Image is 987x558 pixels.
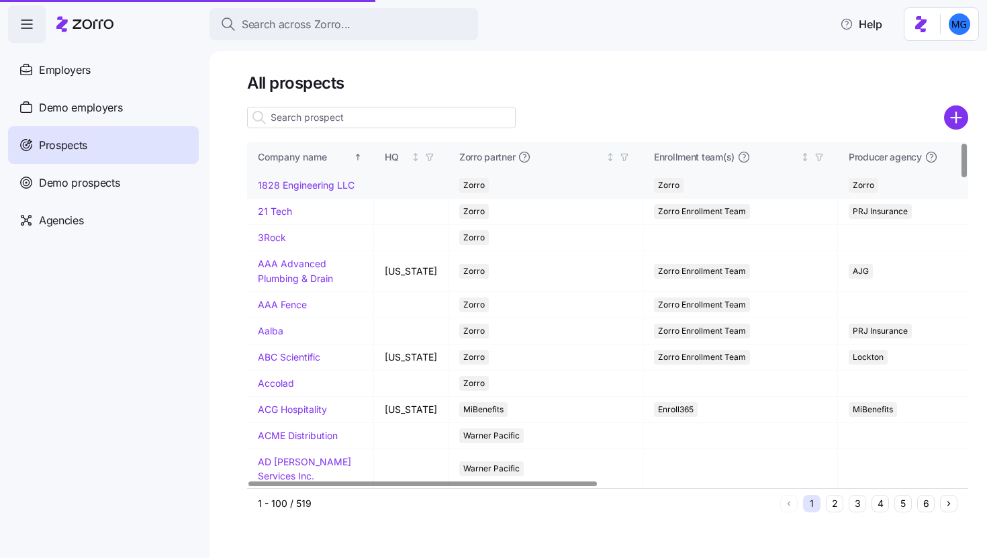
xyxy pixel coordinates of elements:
span: Zorro [463,230,485,245]
span: Zorro [463,376,485,391]
a: 21 Tech [258,205,292,217]
button: Previous page [780,495,798,512]
th: Zorro partnerNot sorted [449,142,643,173]
td: [US_STATE] [374,251,449,291]
span: Enroll365 [658,402,694,417]
button: 6 [917,495,935,512]
span: Warner Pacific [463,461,520,476]
span: Employers [39,62,91,79]
span: Prospects [39,137,87,154]
span: Lockton [853,350,884,365]
svg: add icon [944,105,968,130]
span: Zorro [853,178,874,193]
td: [US_STATE] [374,397,449,423]
td: [US_STATE] [374,344,449,371]
span: Zorro Enrollment Team [658,264,746,279]
span: Demo employers [39,99,123,116]
button: 4 [872,495,889,512]
span: Zorro partner [459,150,515,164]
a: 3Rock [258,232,286,243]
span: MiBenefits [853,402,893,417]
div: Company name [258,150,351,165]
div: Not sorted [800,152,810,162]
span: Demo prospects [39,175,120,191]
span: Agencies [39,212,83,229]
span: PRJ Insurance [853,324,908,338]
a: Aalba [258,325,283,336]
div: Sorted ascending [353,152,363,162]
a: ABC Scientific [258,351,320,363]
a: AAA Fence [258,299,307,310]
div: Not sorted [606,152,615,162]
img: 61c362f0e1d336c60eacb74ec9823875 [949,13,970,35]
span: Zorro [463,297,485,312]
div: 1 - 100 / 519 [258,497,775,510]
div: Not sorted [411,152,420,162]
span: Zorro Enrollment Team [658,297,746,312]
a: Prospects [8,126,199,164]
a: 1828 Engineering LLC [258,179,355,191]
span: Zorro Enrollment Team [658,204,746,219]
th: HQNot sorted [374,142,449,173]
th: Enrollment team(s)Not sorted [643,142,838,173]
button: Search across Zorro... [209,8,478,40]
a: Accolad [258,377,294,389]
span: Zorro Enrollment Team [658,324,746,338]
input: Search prospect [247,107,516,128]
span: PRJ Insurance [853,204,908,219]
span: MiBenefits [463,402,504,417]
a: Demo employers [8,89,199,126]
button: 3 [849,495,866,512]
span: Zorro [463,324,485,338]
span: AJG [853,264,869,279]
a: ACG Hospitality [258,404,327,415]
div: HQ [385,150,408,165]
span: Producer agency [849,150,922,164]
span: Enrollment team(s) [654,150,735,164]
span: Zorro [463,204,485,219]
span: Zorro [658,178,679,193]
a: Demo prospects [8,164,199,201]
button: 1 [803,495,820,512]
span: Zorro [463,178,485,193]
button: 2 [826,495,843,512]
span: Zorro [463,264,485,279]
button: Next page [940,495,957,512]
span: Help [840,16,882,32]
button: 5 [894,495,912,512]
span: Zorro [463,350,485,365]
a: Employers [8,51,199,89]
a: Agencies [8,201,199,239]
h1: All prospects [247,73,968,93]
span: Zorro Enrollment Team [658,350,746,365]
th: Company nameSorted ascending [247,142,374,173]
button: Help [829,11,893,38]
span: Warner Pacific [463,428,520,443]
a: AAA Advanced Plumbing & Drain [258,258,333,284]
a: AD [PERSON_NAME] Services Inc. [258,456,351,482]
span: Search across Zorro... [242,16,350,33]
a: ACME Distribution [258,430,338,441]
